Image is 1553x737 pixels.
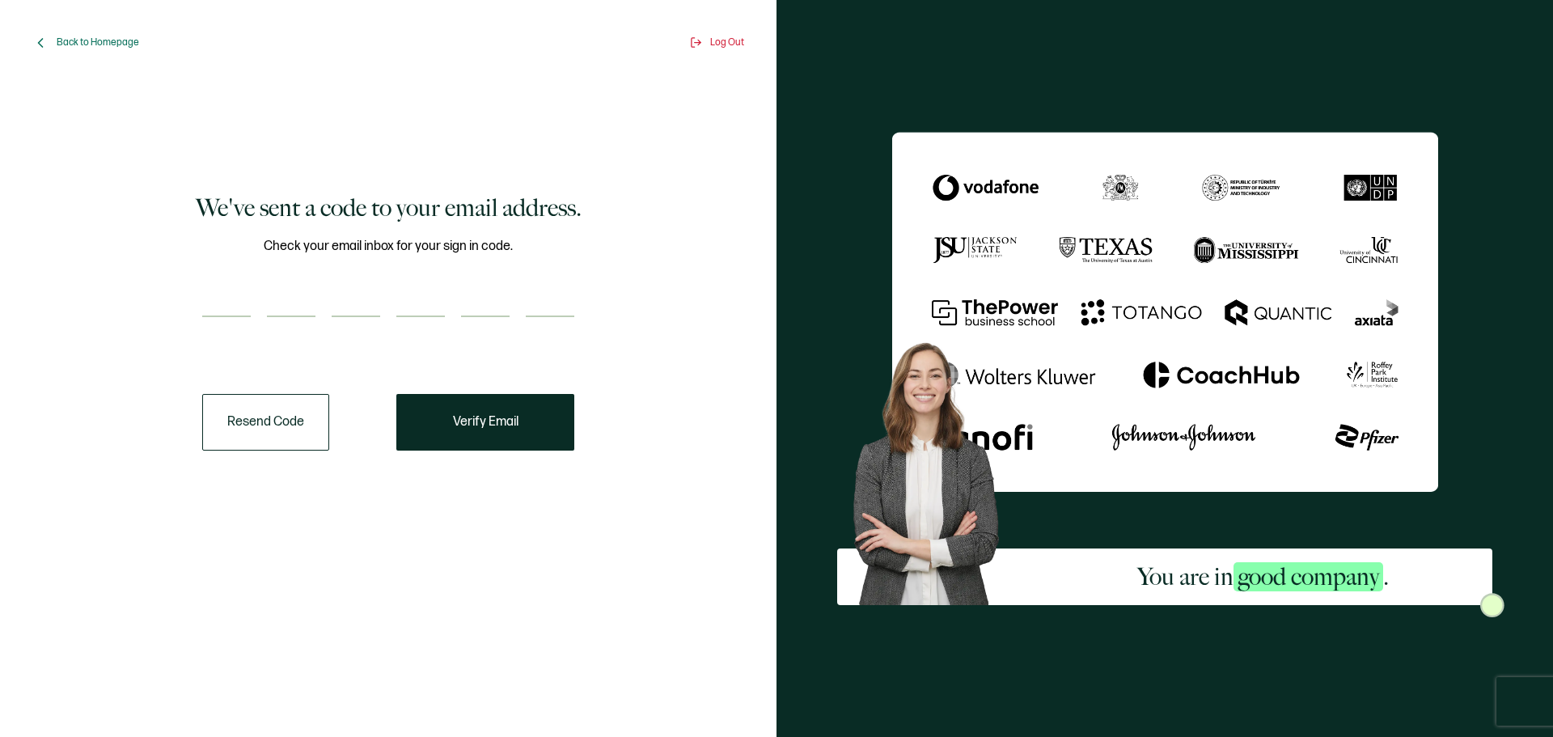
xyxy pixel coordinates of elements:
[1234,562,1383,591] span: good company
[196,192,582,224] h1: We've sent a code to your email address.
[202,394,329,451] button: Resend Code
[453,416,518,429] span: Verify Email
[837,329,1034,605] img: Sertifier Signup - You are in <span class="strong-h">good company</span>. Hero
[396,394,574,451] button: Verify Email
[710,36,744,49] span: Log Out
[1480,593,1504,617] img: Sertifier Signup
[892,132,1438,492] img: Sertifier We've sent a code to your email address.
[264,236,513,256] span: Check your email inbox for your sign in code.
[1137,561,1389,593] h2: You are in .
[57,36,139,49] span: Back to Homepage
